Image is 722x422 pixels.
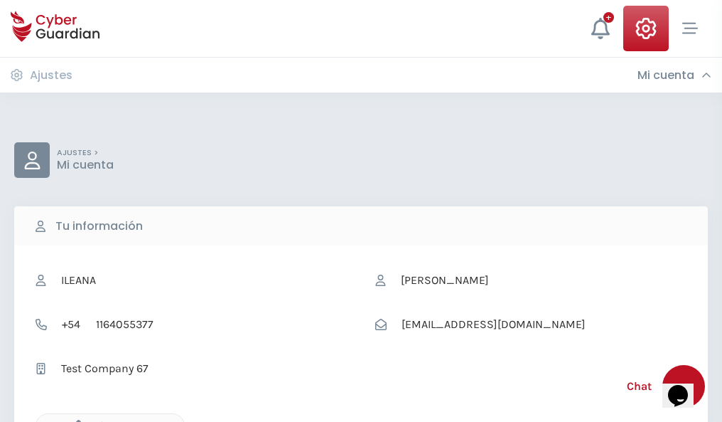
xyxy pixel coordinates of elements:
[88,311,347,338] input: Teléfono
[57,148,114,158] p: AJUSTES >
[627,378,652,395] span: Chat
[637,68,694,83] h3: Mi cuenta
[662,365,708,408] iframe: chat widget
[603,12,614,23] div: +
[57,158,114,172] p: Mi cuenta
[55,218,143,235] b: Tu información
[30,68,72,83] h3: Ajustes
[637,68,711,83] div: Mi cuenta
[54,311,88,338] span: +54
